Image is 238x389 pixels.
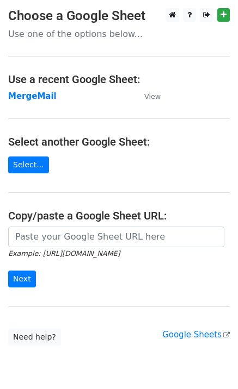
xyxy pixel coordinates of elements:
small: Example: [URL][DOMAIN_NAME] [8,249,120,258]
p: Use one of the options below... [8,28,230,40]
input: Paste your Google Sheet URL here [8,227,224,247]
h4: Select another Google Sheet: [8,135,230,148]
small: View [144,92,161,101]
input: Next [8,271,36,287]
a: MergeMail [8,91,57,101]
a: Need help? [8,329,61,346]
h4: Copy/paste a Google Sheet URL: [8,209,230,222]
a: Google Sheets [162,330,230,340]
a: View [133,91,161,101]
h3: Choose a Google Sheet [8,8,230,24]
h4: Use a recent Google Sheet: [8,73,230,86]
a: Select... [8,156,49,173]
